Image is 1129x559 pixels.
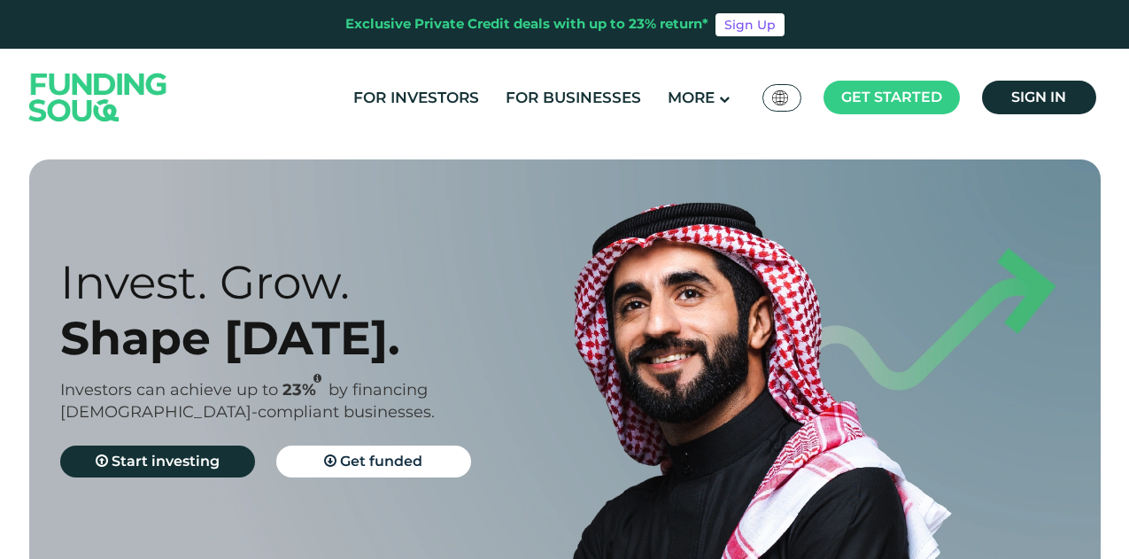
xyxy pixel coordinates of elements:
[313,374,321,384] i: 23% IRR (expected) ~ 15% Net yield (expected)
[340,453,422,470] span: Get funded
[345,14,708,35] div: Exclusive Private Credit deals with up to 23% return*
[841,89,942,105] span: Get started
[60,380,278,400] span: Investors can achieve up to
[982,81,1096,114] a: Sign in
[772,90,788,105] img: SA Flag
[668,89,715,106] span: More
[276,446,471,477] a: Get funded
[1011,89,1066,105] span: Sign in
[349,83,483,113] a: For Investors
[60,310,596,366] div: Shape [DATE].
[282,380,329,400] span: 23%
[60,446,255,477] a: Start investing
[60,380,435,422] span: by financing [DEMOGRAPHIC_DATA]-compliant businesses.
[501,83,646,113] a: For Businesses
[12,52,185,142] img: Logo
[715,13,785,36] a: Sign Up
[112,453,220,470] span: Start investing
[60,254,596,310] div: Invest. Grow.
